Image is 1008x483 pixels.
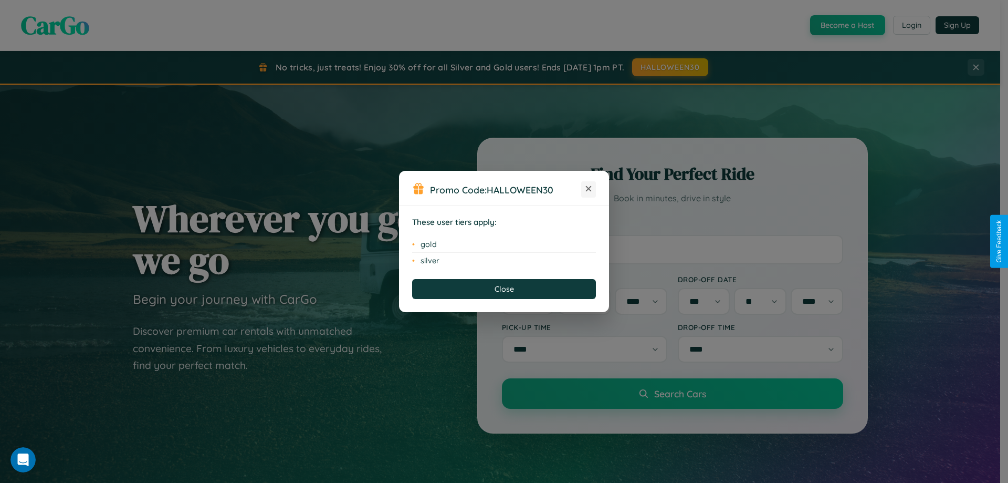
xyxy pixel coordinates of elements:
[10,447,36,472] iframe: Intercom live chat
[412,237,596,253] li: gold
[995,220,1003,263] div: Give Feedback
[412,279,596,299] button: Close
[412,217,497,227] strong: These user tiers apply:
[412,253,596,269] li: silver
[430,184,581,196] h3: Promo Code:
[487,184,553,196] b: HALLOWEEN30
